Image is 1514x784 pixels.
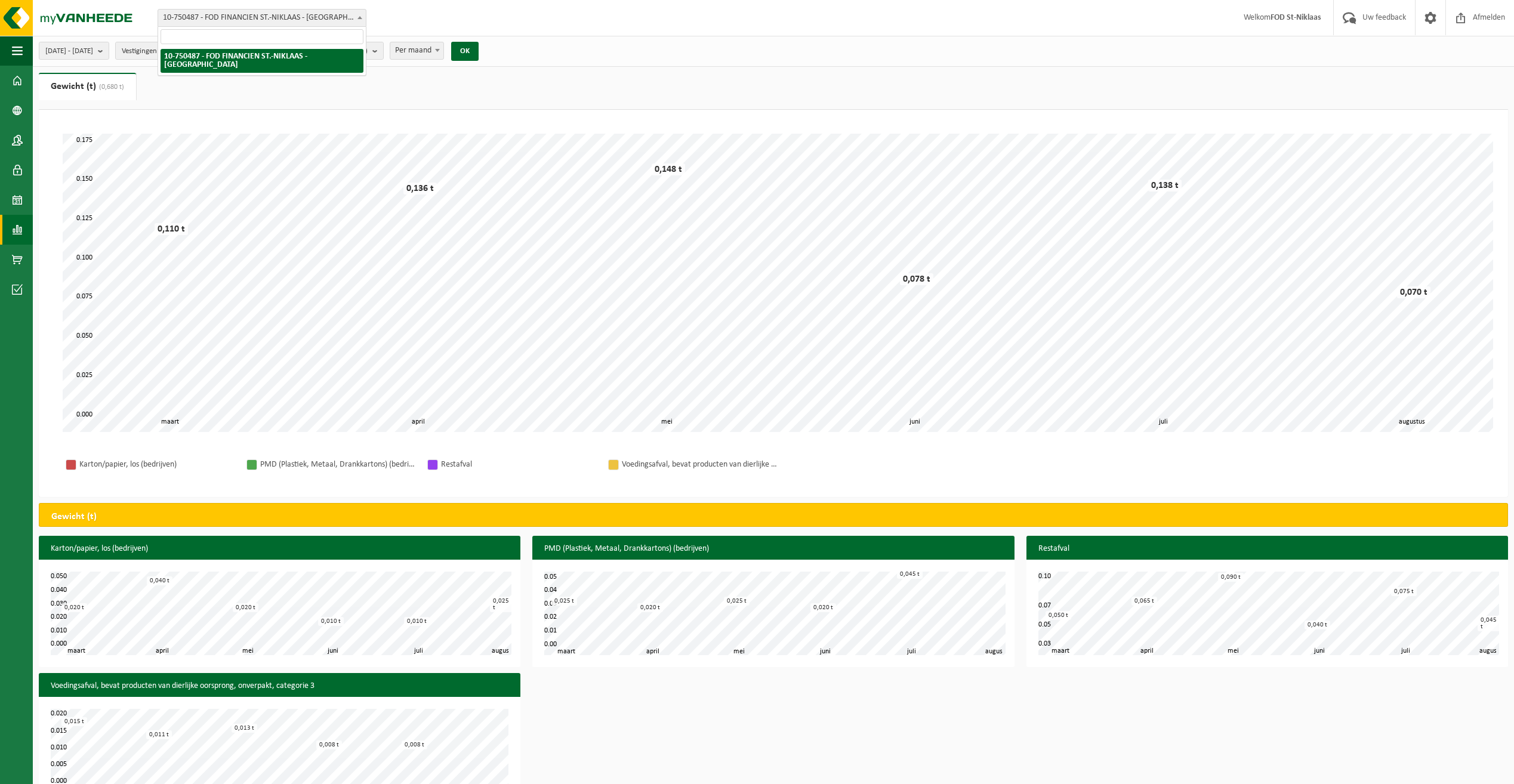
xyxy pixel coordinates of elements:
div: 0,025 t [490,597,512,612]
div: 0,045 t [897,570,923,579]
li: 10-750487 - FOD FINANCIEN ST.-NIKLAAS - [GEOGRAPHIC_DATA] [161,49,363,73]
div: 0,070 t [1397,286,1430,298]
h3: Voedingsafval, bevat producten van dierlijke oorsprong, onverpakt, categorie 3 [39,673,520,699]
span: Per maand [390,42,443,59]
span: 10-750487 - FOD FINANCIEN ST.-NIKLAAS - SINT-NIKLAAS [158,10,366,26]
div: Karton/papier, los (bedrijven) [79,457,235,472]
div: 0,075 t [1391,587,1417,596]
h2: Gewicht (t) [39,504,109,530]
div: 0,013 t [232,724,257,733]
div: 0,008 t [402,740,427,749]
h3: PMD (Plastiek, Metaal, Drankkartons) (bedrijven) [532,536,1014,562]
div: PMD (Plastiek, Metaal, Drankkartons) (bedrijven) [260,457,415,472]
button: Vestigingen(1/1) [115,42,192,60]
div: 0,138 t [1148,180,1182,192]
div: Restafval [441,457,596,472]
span: [DATE] - [DATE] [45,42,93,60]
div: 0,078 t [900,273,933,285]
button: [DATE] - [DATE] [39,42,109,60]
h3: Restafval [1026,536,1508,562]
div: 0,020 t [810,603,836,612]
div: 0,008 t [316,740,342,749]
div: 0,065 t [1131,597,1157,606]
div: 0,050 t [1046,611,1071,620]
h3: Karton/papier, los (bedrijven) [39,536,520,562]
strong: FOD St-Niklaas [1271,13,1321,22]
div: 0,110 t [155,223,188,235]
div: 0,020 t [61,603,87,612]
div: 0,010 t [318,617,344,626]
div: 0,040 t [147,576,172,585]
div: 0,045 t [1478,616,1500,631]
div: 0,020 t [233,603,258,612]
button: OK [451,42,479,61]
div: 0,011 t [146,730,172,739]
div: 0,025 t [551,597,577,606]
div: 0,010 t [404,617,430,626]
a: Gewicht (t) [39,73,136,100]
div: 0,148 t [652,163,685,175]
div: 0,136 t [403,183,437,195]
span: Vestigingen [122,42,176,60]
div: 0,020 t [637,603,663,612]
div: 0,040 t [1305,621,1330,629]
div: 0,090 t [1218,573,1244,582]
span: Per maand [390,42,444,60]
div: Voedingsafval, bevat producten van dierlijke oorsprong, onverpakt, categorie 3 [622,457,777,472]
span: (0,680 t) [96,84,124,91]
div: 0,025 t [724,597,750,606]
div: 0,015 t [61,717,87,726]
span: 10-750487 - FOD FINANCIEN ST.-NIKLAAS - SINT-NIKLAAS [158,9,366,27]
